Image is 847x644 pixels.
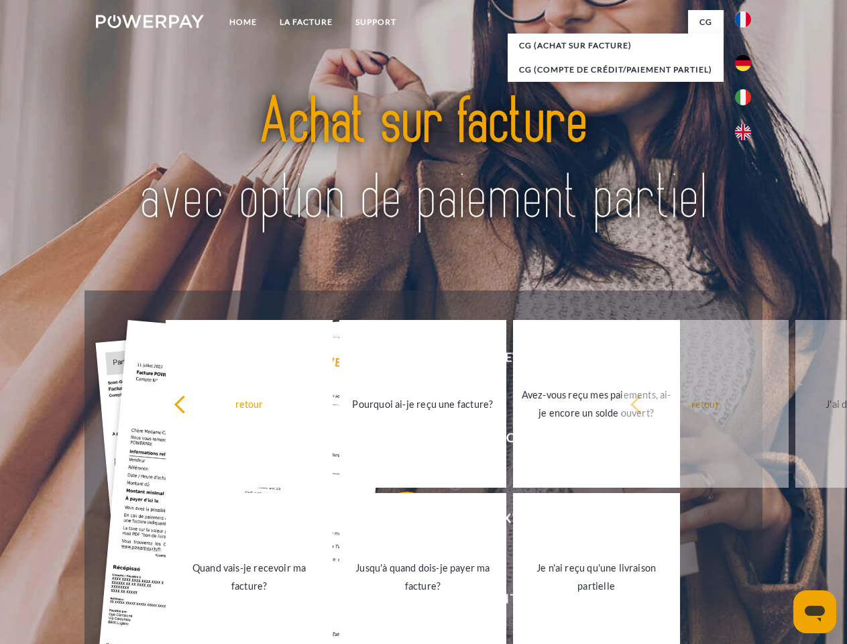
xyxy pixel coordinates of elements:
[521,559,672,595] div: Je n'ai reçu qu'une livraison partielle
[96,15,204,28] img: logo-powerpay-white.svg
[344,10,408,34] a: Support
[735,89,751,105] img: it
[793,590,836,633] iframe: Bouton de lancement de la fenêtre de messagerie
[508,34,724,58] a: CG (achat sur facture)
[735,124,751,140] img: en
[268,10,344,34] a: LA FACTURE
[630,394,781,413] div: retour
[735,55,751,71] img: de
[218,10,268,34] a: Home
[128,64,719,257] img: title-powerpay_fr.svg
[513,320,680,488] a: Avez-vous reçu mes paiements, ai-je encore un solde ouvert?
[174,559,325,595] div: Quand vais-je recevoir ma facture?
[174,394,325,413] div: retour
[688,10,724,34] a: CG
[347,394,498,413] div: Pourquoi ai-je reçu une facture?
[508,58,724,82] a: CG (Compte de crédit/paiement partiel)
[735,11,751,28] img: fr
[521,386,672,422] div: Avez-vous reçu mes paiements, ai-je encore un solde ouvert?
[347,559,498,595] div: Jusqu'à quand dois-je payer ma facture?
